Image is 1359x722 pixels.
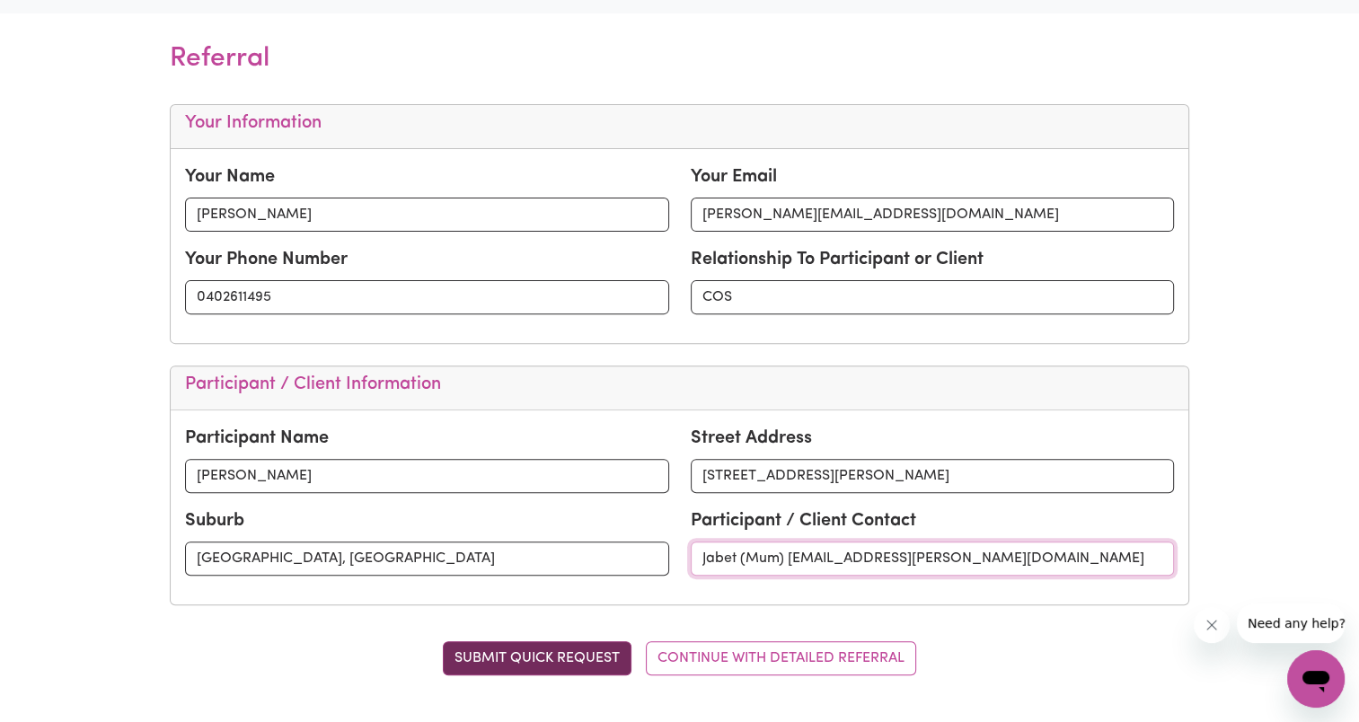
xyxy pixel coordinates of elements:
[185,280,668,314] input: Enter your phone number
[11,13,109,27] span: Need any help?
[691,541,1174,576] input: Enter the participant or client's contact
[185,163,275,190] label: Your Name
[185,198,668,232] input: Enter your name
[185,459,668,493] input: Enter participant's name
[1237,603,1345,643] iframe: Message from company
[1287,650,1345,708] iframe: Button to launch messaging window
[646,641,916,675] button: CONTINUE WITH DETAILED REFERRAL
[185,112,1174,134] h5: Your Information
[185,507,244,534] label: Suburb
[185,246,348,273] label: Your Phone Number
[691,163,777,190] label: Your Email
[185,541,668,576] input: Enter a suburb
[691,425,812,452] label: Street Address
[1194,607,1230,643] iframe: Close message
[691,246,984,273] label: Relationship To Participant or Client
[443,641,631,675] button: SUBMIT QUICK REQUEST
[185,374,1174,395] h5: Participant / Client Information
[691,198,1174,232] input: Enter your email
[185,425,329,452] label: Participant Name
[691,280,1174,314] input: Enter your relationship to the participant or client
[691,459,1174,493] input: Enter participant's address
[691,507,916,534] label: Participant / Client Contact
[170,13,1189,104] h3: Referral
